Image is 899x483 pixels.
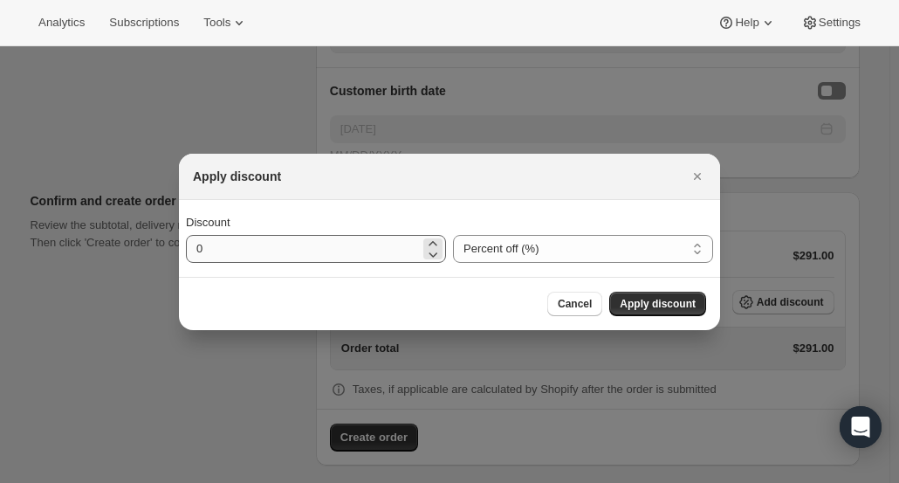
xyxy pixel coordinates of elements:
span: Cancel [558,297,592,311]
button: Close [685,164,710,189]
button: Cancel [547,292,602,316]
button: Apply discount [609,292,706,316]
button: Settings [791,10,871,35]
h2: Apply discount [193,168,281,185]
span: Apply discount [620,297,696,311]
button: Tools [193,10,258,35]
span: Subscriptions [109,16,179,30]
div: Open Intercom Messenger [840,406,882,448]
span: Help [735,16,758,30]
span: Analytics [38,16,85,30]
span: Tools [203,16,230,30]
span: Discount [186,216,230,229]
button: Help [707,10,786,35]
button: Analytics [28,10,95,35]
button: Subscriptions [99,10,189,35]
span: Settings [819,16,861,30]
